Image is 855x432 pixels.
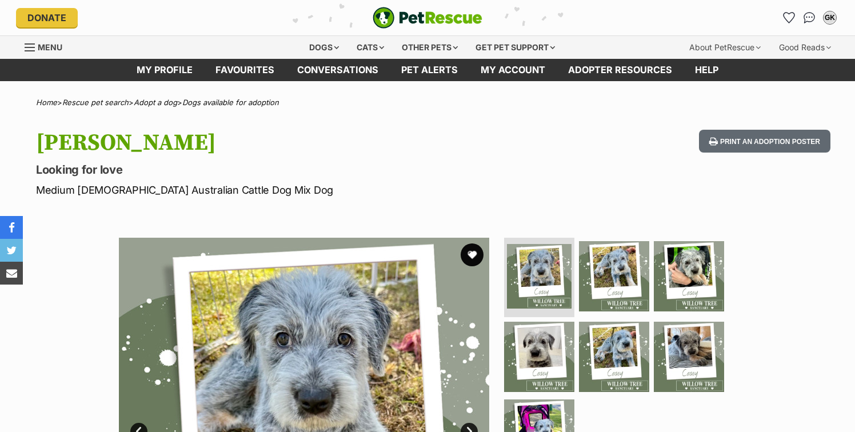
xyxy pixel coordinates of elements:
[771,36,839,59] div: Good Reads
[654,241,724,311] img: Photo of Casey
[780,9,839,27] ul: Account quick links
[579,241,649,311] img: Photo of Casey
[36,182,520,198] p: Medium [DEMOGRAPHIC_DATA] Australian Cattle Dog Mix Dog
[654,322,724,392] img: Photo of Casey
[461,243,484,266] button: favourite
[25,36,70,57] a: Menu
[504,322,574,392] img: Photo of Casey
[36,98,57,107] a: Home
[16,8,78,27] a: Donate
[301,36,347,59] div: Dogs
[390,59,469,81] a: Pet alerts
[824,12,836,23] div: GK
[699,130,830,153] button: Print an adoption poster
[821,9,839,27] button: My account
[684,59,730,81] a: Help
[286,59,390,81] a: conversations
[204,59,286,81] a: Favourites
[373,7,482,29] img: logo-e224e6f780fb5917bec1dbf3a21bbac754714ae5b6737aabdf751b685950b380.svg
[394,36,466,59] div: Other pets
[373,7,482,29] a: PetRescue
[469,59,557,81] a: My account
[681,36,769,59] div: About PetRescue
[349,36,392,59] div: Cats
[182,98,279,107] a: Dogs available for adoption
[579,322,649,392] img: Photo of Casey
[800,9,818,27] a: Conversations
[780,9,798,27] a: Favourites
[507,244,572,309] img: Photo of Casey
[804,12,816,23] img: chat-41dd97257d64d25036548639549fe6c8038ab92f7586957e7f3b1b290dea8141.svg
[134,98,177,107] a: Adopt a dog
[36,130,520,156] h1: [PERSON_NAME]
[38,42,62,52] span: Menu
[7,98,848,107] div: > > >
[125,59,204,81] a: My profile
[557,59,684,81] a: Adopter resources
[36,162,520,178] p: Looking for love
[468,36,563,59] div: Get pet support
[62,98,129,107] a: Rescue pet search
